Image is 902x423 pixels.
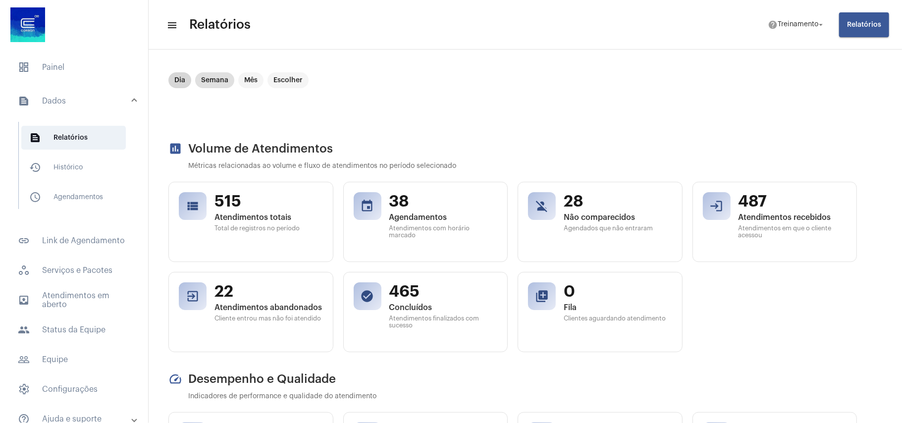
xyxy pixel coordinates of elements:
span: Histórico [21,156,126,179]
mat-icon: exit_to_app [186,289,200,303]
span: Concluídos [389,303,498,312]
mat-icon: sidenav icon [29,161,41,173]
span: Agendados que não entraram [564,225,672,232]
span: 0 [564,282,672,301]
span: Atendimentos totais [214,213,323,222]
mat-icon: check_circle [361,289,374,303]
mat-chip: Escolher [267,72,309,88]
span: 487 [739,192,847,211]
span: Cliente entrou mas não foi atendido [214,315,323,322]
span: Treinamento [778,21,818,28]
p: Métricas relacionadas ao volume e fluxo de atendimentos no período selecionado [188,162,857,170]
mat-icon: queue [535,289,549,303]
img: d4669ae0-8c07-2337-4f67-34b0df7f5ae4.jpeg [8,5,48,45]
span: sidenav icon [18,383,30,395]
span: Relatórios [21,126,126,150]
span: 28 [564,192,672,211]
mat-icon: help [768,20,778,30]
mat-expansion-panel-header: sidenav iconDados [6,85,148,117]
span: Status da Equipe [10,318,138,342]
span: Atendimentos abandonados [214,303,323,312]
mat-icon: sidenav icon [18,235,30,247]
mat-icon: event [361,199,374,213]
span: Relatórios [847,21,881,28]
span: sidenav icon [18,264,30,276]
mat-icon: login [710,199,724,213]
button: Relatórios [839,12,889,37]
span: sidenav icon [18,61,30,73]
mat-icon: speed [168,372,182,386]
span: Atendimentos recebidos [739,213,847,222]
span: Clientes aguardando atendimento [564,315,672,322]
mat-icon: assessment [168,142,182,156]
mat-chip: Dia [168,72,191,88]
mat-chip: Semana [195,72,234,88]
span: Agendamentos [21,185,126,209]
span: Agendamentos [389,213,498,222]
mat-icon: sidenav icon [29,191,41,203]
mat-icon: sidenav icon [18,324,30,336]
h2: Volume de Atendimentos [168,142,857,156]
mat-icon: view_list [186,199,200,213]
mat-icon: arrow_drop_down [816,20,825,29]
p: Indicadores de performance e qualidade do atendimento [188,393,857,400]
span: Atendimentos em aberto [10,288,138,312]
span: Serviços e Pacotes [10,259,138,282]
div: sidenav iconDados [6,117,148,223]
button: Treinamento [762,15,831,35]
span: 515 [214,192,323,211]
span: Painel [10,55,138,79]
span: Não comparecidos [564,213,672,222]
mat-icon: sidenav icon [166,19,176,31]
span: Total de registros no período [214,225,323,232]
mat-icon: sidenav icon [18,354,30,366]
mat-icon: sidenav icon [29,132,41,144]
span: Relatórios [189,17,251,33]
span: Atendimentos com horário marcado [389,225,498,239]
mat-icon: sidenav icon [18,95,30,107]
span: Atendimentos finalizados com sucesso [389,315,498,329]
span: 22 [214,282,323,301]
mat-icon: sidenav icon [18,294,30,306]
mat-icon: person_off [535,199,549,213]
span: 465 [389,282,498,301]
h2: Desempenho e Qualidade [168,372,857,386]
span: Atendimentos em que o cliente acessou [739,225,847,239]
span: Fila [564,303,672,312]
mat-chip: Mês [238,72,264,88]
span: Configurações [10,377,138,401]
span: 38 [389,192,498,211]
mat-panel-title: Dados [18,95,132,107]
span: Equipe [10,348,138,371]
span: Link de Agendamento [10,229,138,253]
